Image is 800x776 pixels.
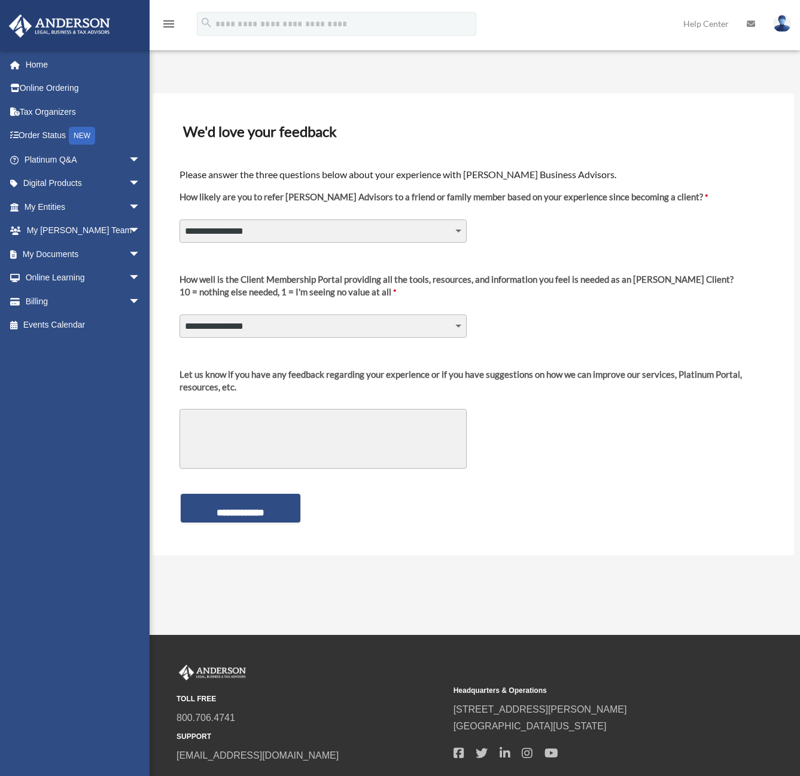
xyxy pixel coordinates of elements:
[129,289,153,314] span: arrow_drop_down
[129,172,153,196] span: arrow_drop_down
[177,731,445,743] small: SUPPORT
[129,242,153,267] span: arrow_drop_down
[180,368,767,393] div: Let us know if you have any feedback regarding your experience or if you have suggestions on how ...
[8,53,159,77] a: Home
[180,273,734,286] div: How well is the Client Membership Portal providing all the tools, resources, and information you ...
[454,704,627,714] a: [STREET_ADDRESS][PERSON_NAME]
[180,273,734,308] label: 10 = nothing else needed, 1 = I'm seeing no value at all
[8,77,159,100] a: Online Ordering
[8,172,159,195] a: Digital Productsarrow_drop_down
[8,195,159,219] a: My Entitiesarrow_drop_down
[180,191,708,213] label: How likely are you to refer [PERSON_NAME] Advisors to a friend or family member based on your exp...
[773,15,791,32] img: User Pic
[8,289,159,313] a: Billingarrow_drop_down
[8,242,159,266] a: My Documentsarrow_drop_down
[162,21,176,31] a: menu
[177,665,248,680] img: Anderson Advisors Platinum Portal
[162,17,176,31] i: menu
[129,219,153,243] span: arrow_drop_down
[8,124,159,148] a: Order StatusNEW
[5,14,114,38] img: Anderson Advisors Platinum Portal
[177,713,235,723] a: 800.706.4741
[8,266,159,290] a: Online Learningarrow_drop_down
[454,721,607,731] a: [GEOGRAPHIC_DATA][US_STATE]
[454,685,722,697] small: Headquarters & Operations
[129,195,153,219] span: arrow_drop_down
[200,16,213,29] i: search
[8,100,159,124] a: Tax Organizers
[178,119,768,144] h3: We'd love your feedback
[129,148,153,172] span: arrow_drop_down
[180,168,767,181] h4: Please answer the three questions below about your experience with [PERSON_NAME] Business Advisors.
[177,750,339,760] a: [EMAIL_ADDRESS][DOMAIN_NAME]
[8,148,159,172] a: Platinum Q&Aarrow_drop_down
[129,266,153,291] span: arrow_drop_down
[69,127,95,145] div: NEW
[177,693,445,705] small: TOLL FREE
[8,313,159,337] a: Events Calendar
[8,219,159,243] a: My [PERSON_NAME] Teamarrow_drop_down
